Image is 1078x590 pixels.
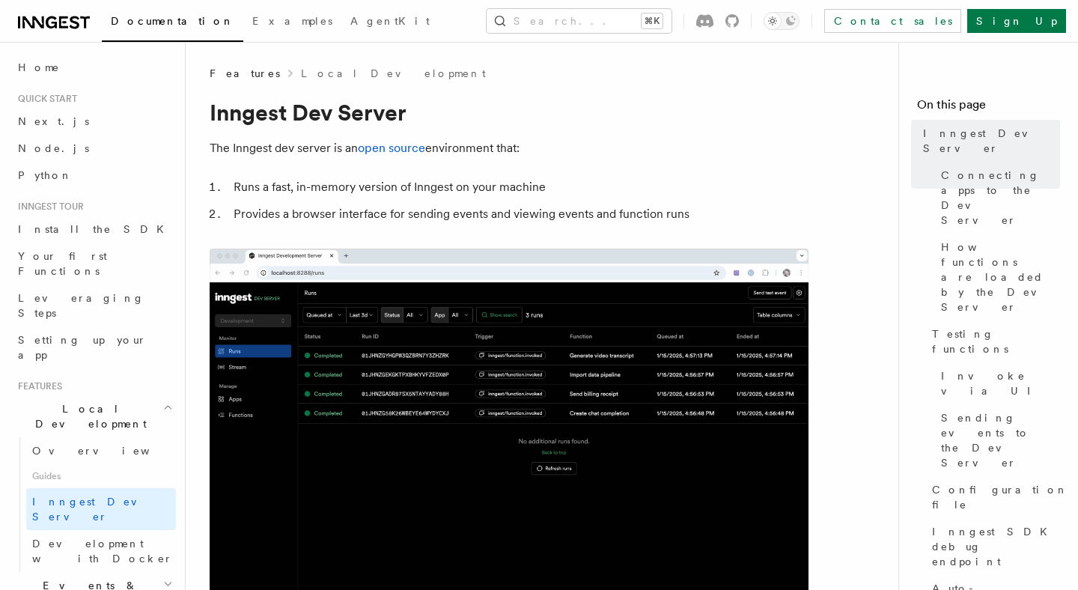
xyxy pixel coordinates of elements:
[12,54,176,81] a: Home
[932,326,1060,356] span: Testing functions
[12,326,176,368] a: Setting up your app
[26,488,176,530] a: Inngest Dev Server
[111,15,234,27] span: Documentation
[935,234,1060,320] a: How functions are loaded by the Dev Server
[26,464,176,488] span: Guides
[935,404,1060,476] a: Sending events to the Dev Server
[18,142,89,154] span: Node.js
[12,108,176,135] a: Next.js
[210,99,808,126] h1: Inngest Dev Server
[26,437,176,464] a: Overview
[642,13,663,28] kbd: ⌘K
[941,410,1060,470] span: Sending events to the Dev Server
[935,362,1060,404] a: Invoke via UI
[358,141,425,155] a: open source
[18,115,89,127] span: Next.js
[12,395,176,437] button: Local Development
[926,320,1060,362] a: Testing functions
[926,518,1060,575] a: Inngest SDK debug endpoint
[967,9,1066,33] a: Sign Up
[32,496,160,523] span: Inngest Dev Server
[18,223,173,235] span: Install the SDK
[18,169,73,181] span: Python
[18,334,147,361] span: Setting up your app
[32,445,186,457] span: Overview
[12,216,176,243] a: Install the SDK
[32,538,173,565] span: Development with Docker
[935,162,1060,234] a: Connecting apps to the Dev Server
[12,243,176,285] a: Your first Functions
[12,380,62,392] span: Features
[12,201,84,213] span: Inngest tour
[941,240,1060,314] span: How functions are loaded by the Dev Server
[341,4,439,40] a: AgentKit
[12,437,176,572] div: Local Development
[210,138,808,159] p: The Inngest dev server is an environment that:
[229,177,808,198] li: Runs a fast, in-memory version of Inngest on your machine
[18,60,60,75] span: Home
[252,15,332,27] span: Examples
[12,135,176,162] a: Node.js
[941,368,1060,398] span: Invoke via UI
[824,9,961,33] a: Contact sales
[932,524,1060,569] span: Inngest SDK debug endpoint
[487,9,672,33] button: Search...⌘K
[210,66,280,81] span: Features
[12,401,163,431] span: Local Development
[26,530,176,572] a: Development with Docker
[350,15,430,27] span: AgentKit
[18,292,144,319] span: Leveraging Steps
[243,4,341,40] a: Examples
[932,482,1068,512] span: Configuration file
[12,285,176,326] a: Leveraging Steps
[923,126,1060,156] span: Inngest Dev Server
[926,476,1060,518] a: Configuration file
[12,162,176,189] a: Python
[941,168,1060,228] span: Connecting apps to the Dev Server
[229,204,808,225] li: Provides a browser interface for sending events and viewing events and function runs
[301,66,486,81] a: Local Development
[18,250,107,277] span: Your first Functions
[764,12,800,30] button: Toggle dark mode
[102,4,243,42] a: Documentation
[917,96,1060,120] h4: On this page
[12,93,77,105] span: Quick start
[917,120,1060,162] a: Inngest Dev Server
